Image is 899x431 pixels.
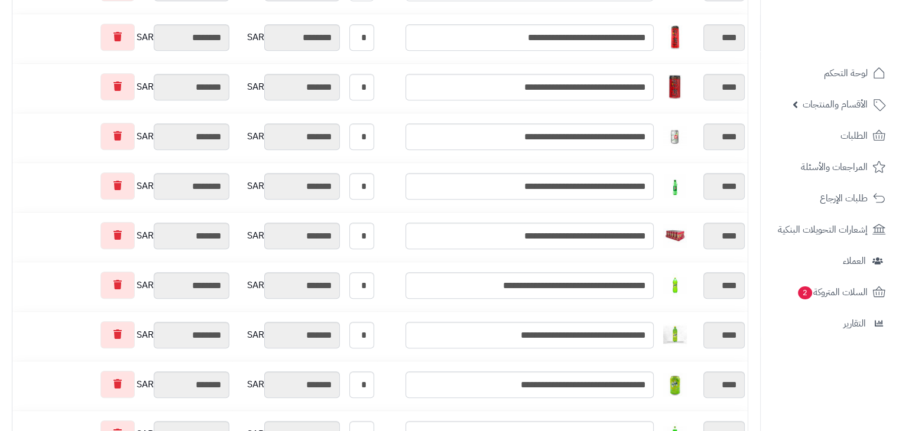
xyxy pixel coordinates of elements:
a: السلات المتروكة2 [768,278,892,306]
div: SAR [15,73,229,100]
div: SAR [235,322,340,348]
div: SAR [15,24,229,51]
img: 1747540828-789ab214-413e-4ccd-b32f-1699f0bc-40x40.jpg [663,174,687,198]
img: logo-2.png [819,33,888,58]
div: SAR [15,222,229,249]
span: الطلبات [840,128,868,144]
img: 1747566452-bf88d184-d280-4ea7-9331-9e3669ef-40x40.jpg [663,373,687,396]
a: طلبات الإرجاع [768,184,892,213]
div: SAR [15,272,229,299]
img: 1747536337-61lY7EtfpmL._AC_SL1500-40x40.jpg [663,75,687,99]
img: 1747566256-XP8G23evkchGmxKUr8YaGb2gsq2hZno4-40x40.jpg [663,323,687,347]
div: SAR [15,321,229,348]
span: التقارير [843,315,866,332]
span: العملاء [843,253,866,269]
span: الأقسام والمنتجات [803,96,868,113]
img: 1747536125-51jkufB9faL._AC_SL1000-40x40.jpg [663,25,687,49]
span: لوحة التحكم [824,65,868,81]
a: التقارير [768,309,892,338]
span: المراجعات والأسئلة [801,159,868,175]
img: 1747544486-c60db756-6ee7-44b0-a7d4-ec449800-40x40.jpg [663,273,687,297]
a: إشعارات التحويلات البنكية [768,215,892,244]
span: 2 [798,286,812,299]
div: SAR [15,123,229,150]
a: المراجعات والأسئلة [768,153,892,181]
div: SAR [235,371,340,398]
a: الطلبات [768,122,892,150]
a: لوحة التحكم [768,59,892,87]
img: 1747542247-c40cb516-d5e3-4db4-836a-13cf9282-40x40.jpg [663,224,687,247]
div: SAR [235,24,340,51]
div: SAR [235,123,340,150]
div: SAR [235,223,340,249]
span: إشعارات التحويلات البنكية [778,221,868,238]
div: SAR [235,173,340,200]
div: SAR [15,371,229,398]
div: SAR [235,272,340,299]
a: العملاء [768,247,892,275]
span: السلات المتروكة [797,284,868,301]
span: طلبات الإرجاع [820,190,868,207]
div: SAR [15,172,229,200]
div: SAR [235,74,340,100]
img: 1747540408-7a431d2a-4456-4a4d-8b76-9a07e3ea-40x40.jpg [663,125,687,148]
